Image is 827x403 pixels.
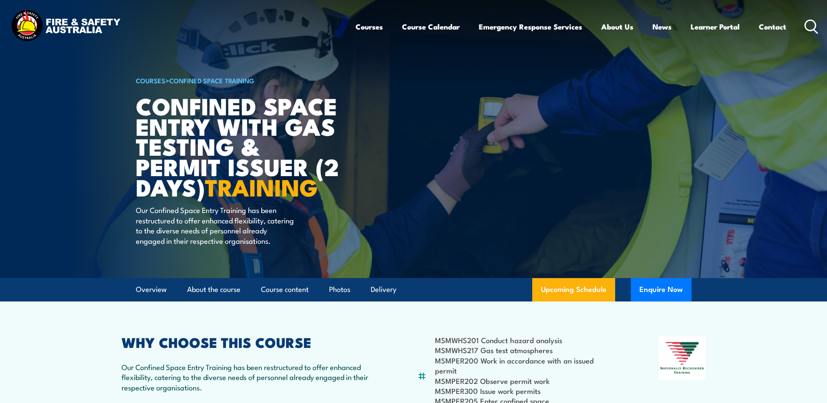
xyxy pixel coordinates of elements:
strong: TRAINING [205,168,318,204]
a: COURSES [136,75,165,85]
a: Overview [136,278,167,301]
a: Emergency Response Services [479,15,582,38]
img: Nationally Recognised Training logo. [659,336,706,380]
a: Course content [261,278,309,301]
li: MSMPER300 Issue work permits [435,386,617,396]
h6: > [136,75,350,85]
a: Delivery [371,278,396,301]
a: News [652,15,672,38]
a: Confined Space Training [169,75,254,85]
p: Our Confined Space Entry Training has been restructured to offer enhanced flexibility, catering t... [122,362,375,392]
li: MSMPER200 Work in accordance with an issued permit [435,355,617,376]
button: Enquire Now [631,278,692,301]
h2: WHY CHOOSE THIS COURSE [122,336,375,348]
a: Contact [759,15,786,38]
a: Photos [329,278,350,301]
a: Upcoming Schedule [532,278,615,301]
li: MSMPER202 Observe permit work [435,376,617,386]
h1: Confined Space Entry with Gas Testing & Permit Issuer (2 days) [136,95,350,197]
a: Learner Portal [691,15,740,38]
li: MSMWHS201 Conduct hazard analysis [435,335,617,345]
p: Our Confined Space Entry Training has been restructured to offer enhanced flexibility, catering t... [136,205,294,246]
a: About Us [601,15,633,38]
a: Courses [356,15,383,38]
a: Course Calendar [402,15,460,38]
li: MSMWHS217 Gas test atmospheres [435,345,617,355]
a: About the course [187,278,241,301]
